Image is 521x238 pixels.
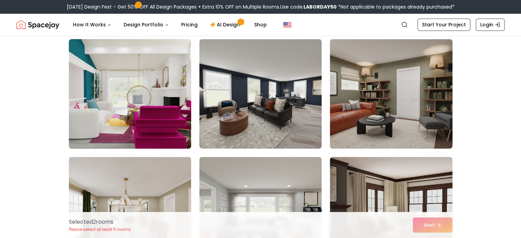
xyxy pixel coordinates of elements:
a: Pricing [176,18,203,32]
img: Spacejoy Logo [16,18,59,32]
span: Use code: [280,3,337,10]
p: Please select at least 5 rooms [69,227,131,232]
img: United States [283,21,291,29]
button: How It Works [67,18,117,32]
a: Shop [249,18,272,32]
div: [DATE] Design Fest – Get 50% OFF All Design Packages + Extra 10% OFF on Multiple Rooms. [67,3,455,10]
a: Start Your Project [418,18,470,31]
nav: Main [67,18,272,32]
a: Login [476,18,505,31]
p: Selected 2 room s [69,218,131,226]
span: *Not applicable to packages already purchased* [337,3,455,10]
a: AI Design [204,18,247,32]
a: Spacejoy [16,18,59,32]
nav: Global [16,14,505,36]
b: LABORDAY50 [303,3,337,10]
button: Design Portfolio [118,18,174,32]
img: Room room-12 [330,39,452,149]
img: Room room-10 [66,36,194,151]
img: Room room-11 [199,39,322,149]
